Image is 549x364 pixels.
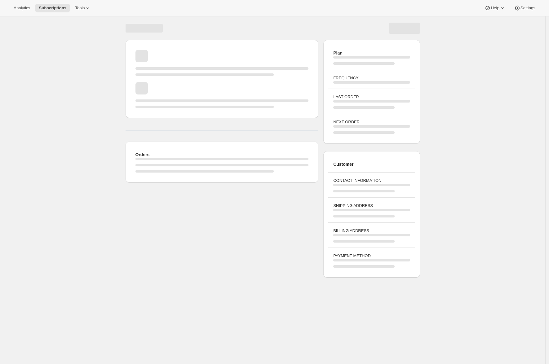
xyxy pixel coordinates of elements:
[10,4,34,12] button: Analytics
[333,50,410,56] h2: Plan
[333,94,410,100] h3: LAST ORDER
[333,75,410,81] h3: FREQUENCY
[491,6,499,11] span: Help
[511,4,539,12] button: Settings
[333,178,410,184] h3: CONTACT INFORMATION
[333,161,410,167] h2: Customer
[14,6,30,11] span: Analytics
[71,4,95,12] button: Tools
[333,119,410,125] h3: NEXT ORDER
[333,203,410,209] h3: SHIPPING ADDRESS
[481,4,509,12] button: Help
[135,151,309,158] h2: Orders
[520,6,535,11] span: Settings
[118,16,427,280] div: Page loading
[333,253,410,259] h3: PAYMENT METHOD
[75,6,85,11] span: Tools
[35,4,70,12] button: Subscriptions
[333,228,410,234] h3: BILLING ADDRESS
[39,6,66,11] span: Subscriptions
